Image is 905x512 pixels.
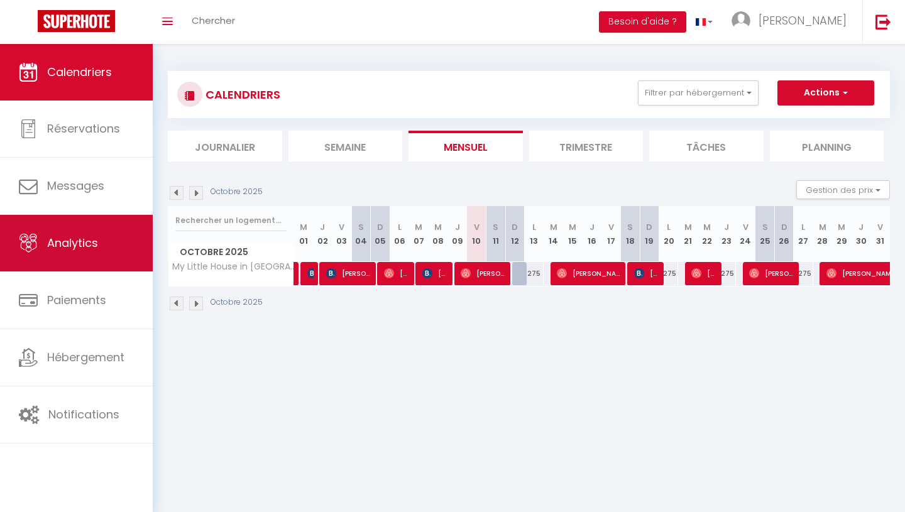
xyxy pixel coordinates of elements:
[202,80,280,109] h3: CALENDRIERS
[294,206,314,262] th: 01
[505,206,525,262] th: 12
[351,206,371,262] th: 04
[599,11,686,33] button: Besoin d'aide ?
[47,178,104,193] span: Messages
[377,221,383,233] abbr: D
[870,206,890,262] th: 31
[801,221,805,233] abbr: L
[493,221,498,233] abbr: S
[736,206,755,262] th: 24
[326,261,371,285] span: [PERSON_NAME]
[684,221,692,233] abbr: M
[794,206,813,262] th: 27
[371,206,390,262] th: 05
[339,221,344,233] abbr: V
[332,206,352,262] th: 03
[47,349,124,365] span: Hébergement
[794,262,813,285] div: 275
[307,261,314,285] span: [PERSON_NAME]
[320,221,325,233] abbr: J
[755,206,775,262] th: 25
[486,206,505,262] th: 11
[358,221,364,233] abbr: S
[838,221,845,233] abbr: M
[390,206,409,262] th: 06
[557,261,622,285] span: [PERSON_NAME]
[703,221,711,233] abbr: M
[47,292,106,308] span: Paiements
[621,206,640,262] th: 18
[774,206,794,262] th: 26
[732,11,750,30] img: ...
[38,10,115,32] img: Super Booking
[877,221,883,233] abbr: V
[749,261,794,285] span: [PERSON_NAME]
[667,221,671,233] abbr: L
[409,131,523,161] li: Mensuel
[640,206,659,262] th: 19
[192,14,235,27] span: Chercher
[659,262,679,285] div: 275
[168,131,282,161] li: Journalier
[447,206,467,262] th: 09
[770,131,884,161] li: Planning
[211,186,263,198] p: Octobre 2025
[422,261,448,285] span: [PERSON_NAME]
[634,261,660,285] span: [PERSON_NAME]
[525,262,544,285] div: 275
[781,221,787,233] abbr: D
[550,221,557,233] abbr: M
[467,206,486,262] th: 10
[649,131,764,161] li: Tâches
[638,80,759,106] button: Filtrer par hébergement
[398,221,402,233] abbr: L
[759,13,847,28] span: [PERSON_NAME]
[474,221,480,233] abbr: V
[529,131,644,161] li: Trimestre
[724,221,729,233] abbr: J
[47,121,120,136] span: Réservations
[47,235,98,251] span: Analytics
[434,221,442,233] abbr: M
[832,206,852,262] th: 29
[175,209,287,232] input: Rechercher un logement...
[743,221,749,233] abbr: V
[601,206,621,262] th: 17
[409,206,429,262] th: 07
[813,206,833,262] th: 28
[691,261,717,285] span: [PERSON_NAME]
[858,221,864,233] abbr: J
[777,80,874,106] button: Actions
[429,206,448,262] th: 08
[512,221,518,233] abbr: D
[678,206,698,262] th: 21
[717,206,737,262] th: 23
[170,262,296,271] span: My Little House in [GEOGRAPHIC_DATA] * Hypercentre * Climatisé
[313,206,332,262] th: 02
[569,221,576,233] abbr: M
[852,206,871,262] th: 30
[384,261,410,285] span: [PERSON_NAME]
[563,206,583,262] th: 15
[415,221,422,233] abbr: M
[627,221,633,233] abbr: S
[717,262,737,285] div: 275
[288,131,403,161] li: Semaine
[590,221,595,233] abbr: J
[698,206,717,262] th: 22
[525,206,544,262] th: 13
[762,221,768,233] abbr: S
[461,261,506,285] span: [PERSON_NAME]
[796,180,890,199] button: Gestion des prix
[819,221,826,233] abbr: M
[875,14,891,30] img: logout
[582,206,601,262] th: 16
[532,221,536,233] abbr: L
[211,297,263,308] p: Octobre 2025
[48,406,119,422] span: Notifications
[455,221,460,233] abbr: J
[47,64,112,80] span: Calendriers
[544,206,563,262] th: 14
[300,221,307,233] abbr: M
[659,206,679,262] th: 20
